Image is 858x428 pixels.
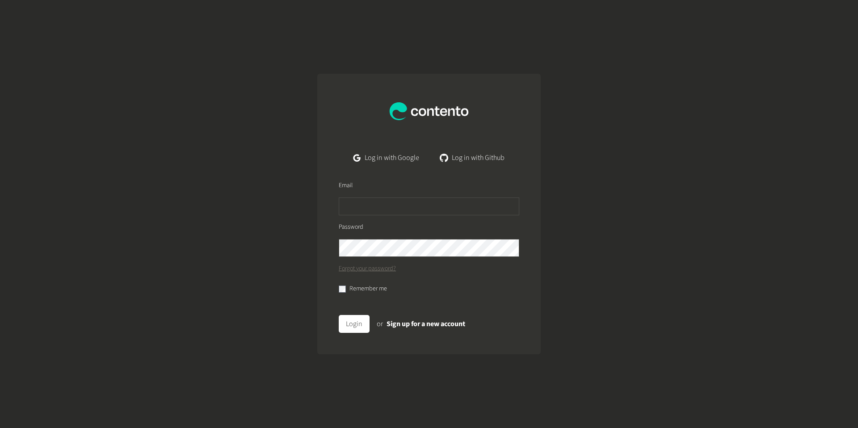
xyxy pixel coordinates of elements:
[346,149,426,167] a: Log in with Google
[377,319,383,329] span: or
[339,315,370,333] button: Login
[387,319,465,329] a: Sign up for a new account
[339,181,353,190] label: Email
[339,264,396,273] a: Forgot your password?
[349,284,387,294] label: Remember me
[433,149,512,167] a: Log in with Github
[339,222,363,232] label: Password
